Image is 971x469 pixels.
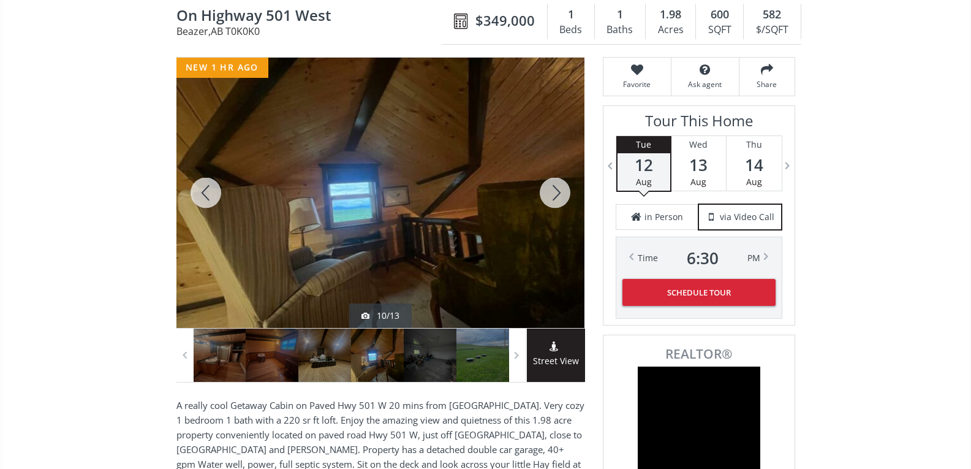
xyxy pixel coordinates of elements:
[671,136,726,153] div: Wed
[652,21,689,39] div: Acres
[711,7,729,23] span: 600
[727,136,782,153] div: Thu
[176,7,448,26] span: On Highway 501 West
[652,7,689,23] div: 1.98
[750,7,794,23] div: 582
[527,354,585,368] span: Street View
[636,176,652,188] span: Aug
[750,21,794,39] div: $/SQFT
[727,156,782,173] span: 14
[554,21,588,39] div: Beds
[618,136,670,153] div: Tue
[361,310,399,322] div: 10/13
[746,79,788,90] span: Share
[622,279,776,306] button: Schedule Tour
[618,156,670,173] span: 12
[554,7,588,23] div: 1
[720,211,774,223] span: via Video Call
[678,79,733,90] span: Ask agent
[617,348,781,360] span: REALTOR®
[601,7,639,23] div: 1
[671,156,726,173] span: 13
[176,58,584,328] div: On Highway 501 West Beazer, AB T0K0K0 - Photo 10 of 13
[601,21,639,39] div: Baths
[638,250,760,267] div: Time PM
[746,176,762,188] span: Aug
[616,112,782,135] h3: Tour This Home
[610,79,665,90] span: Favorite
[176,58,268,78] div: new 1 hr ago
[176,26,448,36] span: Beazer , AB T0K0K0
[702,21,737,39] div: SQFT
[687,250,719,267] span: 6 : 30
[475,11,535,30] span: $349,000
[690,176,706,188] span: Aug
[644,211,683,223] span: in Person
